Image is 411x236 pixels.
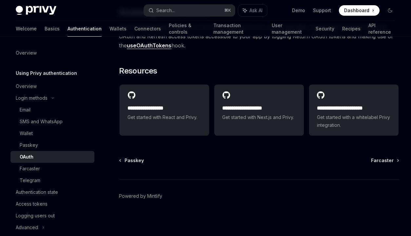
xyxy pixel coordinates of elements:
[20,129,33,137] div: Wallet
[10,151,94,163] a: OAuth
[272,21,308,37] a: User management
[238,5,267,16] button: Ask AI
[16,224,38,231] div: Advanced
[16,200,48,208] div: Access tokens
[109,21,127,37] a: Wallets
[10,198,94,210] a: Access tokens
[16,94,48,102] div: Login methods
[16,21,37,37] a: Welcome
[144,5,235,16] button: Search...⌘K
[120,157,144,164] a: Passkey
[20,118,63,126] div: SMS and WhatsApp
[127,113,201,121] span: Get started with React and Privy.
[16,212,55,220] div: Logging users out
[10,175,94,186] a: Telegram
[385,5,395,16] button: Toggle dark mode
[224,8,231,13] span: ⌘ K
[119,193,162,199] a: Powered by Mintlify
[249,7,263,14] span: Ask AI
[169,21,205,37] a: Policies & controls
[371,157,394,164] span: Farcaster
[156,7,175,14] div: Search...
[68,21,102,37] a: Authentication
[342,21,361,37] a: Recipes
[317,113,391,129] span: Get started with a whitelabel Privy integration.
[10,80,94,92] a: Overview
[119,66,157,76] span: Resources
[45,21,60,37] a: Basics
[10,186,94,198] a: Authentication state
[10,116,94,127] a: SMS and WhatsApp
[125,157,144,164] span: Passkey
[16,188,58,196] div: Authentication state
[20,177,40,184] div: Telegram
[20,165,40,173] div: Farcaster
[10,127,94,139] a: Wallet
[10,163,94,175] a: Farcaster
[10,47,94,59] a: Overview
[316,21,334,37] a: Security
[16,6,56,15] img: dark logo
[10,139,94,151] a: Passkey
[222,113,296,121] span: Get started with Next.js and Privy.
[10,210,94,222] a: Logging users out
[292,7,305,14] a: Demo
[313,7,331,14] a: Support
[20,106,30,114] div: Email
[371,157,399,164] a: Farcaster
[16,69,77,77] h5: Using Privy authentication
[16,82,37,90] div: Overview
[368,21,395,37] a: API reference
[127,42,171,49] a: useOAuthTokens
[344,7,369,14] span: Dashboard
[10,104,94,116] a: Email
[20,153,33,161] div: OAuth
[339,5,380,16] a: Dashboard
[213,21,264,37] a: Transaction management
[20,141,38,149] div: Passkey
[134,21,161,37] a: Connectors
[16,49,37,57] div: Overview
